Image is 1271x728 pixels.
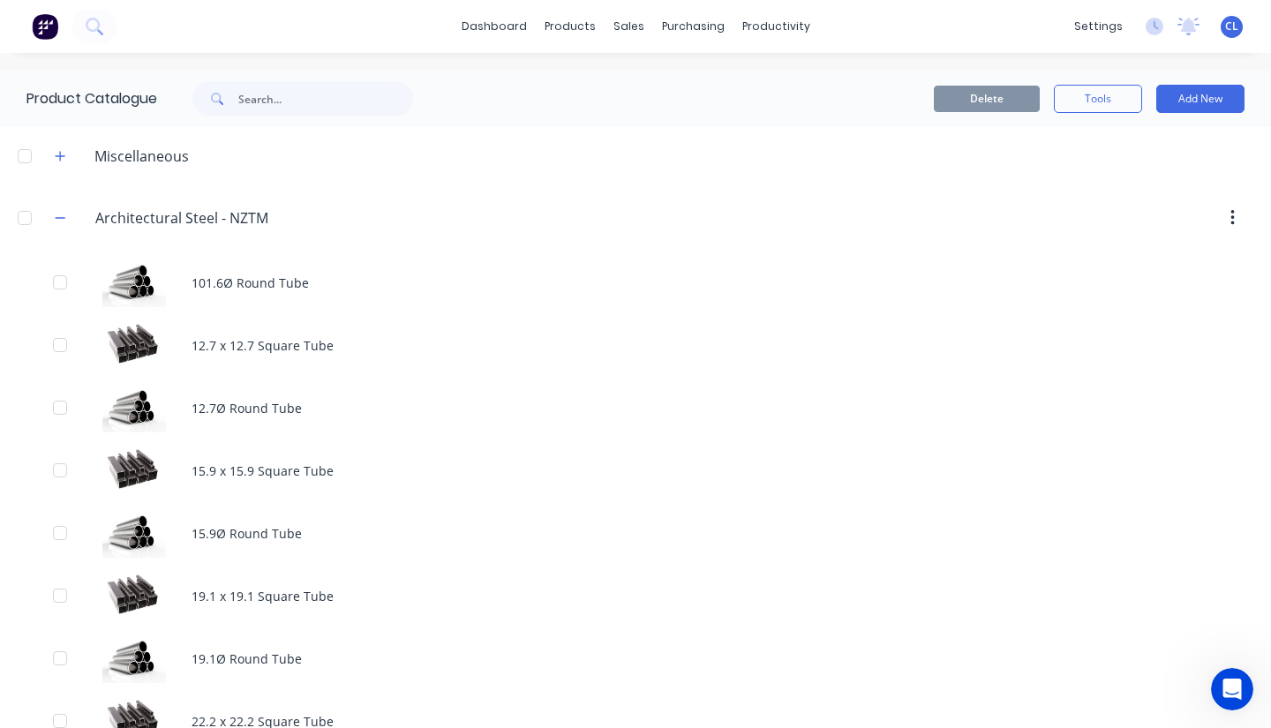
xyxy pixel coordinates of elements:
a: dashboard [453,13,536,40]
div: products [536,13,605,40]
div: settings [1065,13,1132,40]
button: Add New [1156,85,1245,113]
div: Close [310,8,342,40]
button: Tools [1054,85,1142,113]
button: Delete [934,86,1040,112]
input: Enter category name [95,207,305,229]
img: Factory [32,13,58,40]
div: Miscellaneous [80,146,203,167]
input: Search... [238,81,413,116]
div: sales [605,13,653,40]
span: CL [1225,19,1238,34]
div: productivity [733,13,819,40]
iframe: Intercom live chat [1211,668,1253,710]
div: purchasing [653,13,733,40]
button: go back [11,7,45,41]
